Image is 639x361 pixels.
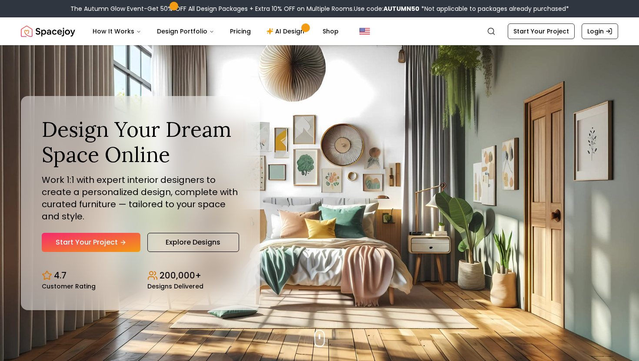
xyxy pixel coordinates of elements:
div: Design stats [42,262,239,289]
a: Start Your Project [42,233,140,252]
nav: Global [21,17,618,45]
button: Design Portfolio [150,23,221,40]
a: Pricing [223,23,258,40]
b: AUTUMN50 [383,4,419,13]
a: Shop [316,23,346,40]
nav: Main [86,23,346,40]
p: 4.7 [54,269,67,282]
a: AI Design [260,23,314,40]
small: Designs Delivered [147,283,203,289]
img: Spacejoy Logo [21,23,75,40]
span: Use code: [354,4,419,13]
a: Start Your Project [508,23,575,39]
h1: Design Your Dream Space Online [42,117,239,167]
a: Explore Designs [147,233,239,252]
button: How It Works [86,23,148,40]
p: 200,000+ [160,269,201,282]
small: Customer Rating [42,283,96,289]
img: United States [359,26,370,36]
span: *Not applicable to packages already purchased* [419,4,569,13]
a: Login [582,23,618,39]
p: Work 1:1 with expert interior designers to create a personalized design, complete with curated fu... [42,174,239,222]
div: The Autumn Glow Event-Get 50% OFF All Design Packages + Extra 10% OFF on Multiple Rooms. [70,4,569,13]
a: Spacejoy [21,23,75,40]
